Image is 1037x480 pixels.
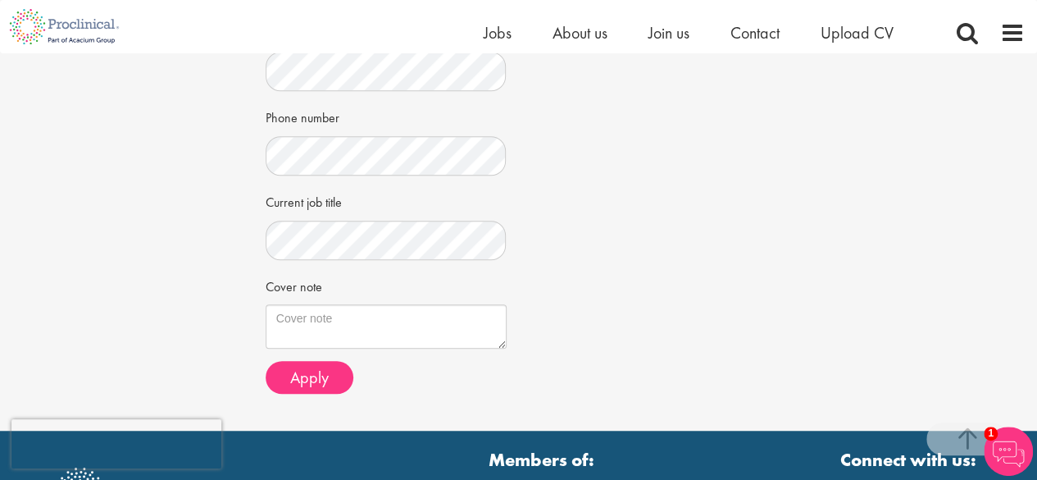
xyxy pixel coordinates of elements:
label: Cover note [266,272,322,297]
a: Contact [730,22,780,43]
label: Current job title [266,188,342,213]
strong: Connect with us: [840,447,980,473]
button: Apply [266,361,353,394]
iframe: reCAPTCHA [11,419,221,469]
a: Join us [648,22,689,43]
a: Upload CV [821,22,894,43]
a: Jobs [484,22,512,43]
img: Chatbot [984,427,1033,476]
a: About us [553,22,607,43]
span: 1 [984,427,998,441]
strong: Members of: [301,447,783,473]
label: Phone number [266,103,339,128]
span: Apply [290,367,329,388]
